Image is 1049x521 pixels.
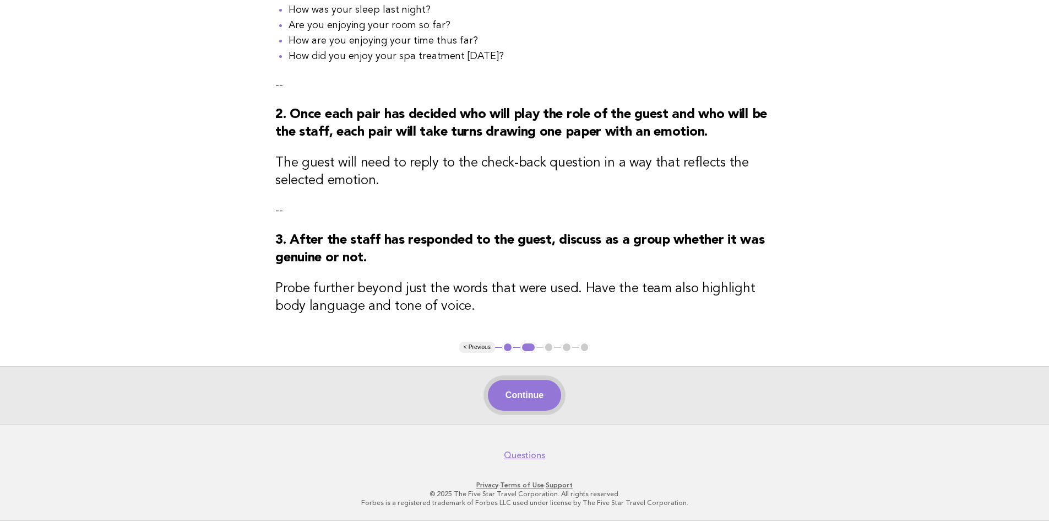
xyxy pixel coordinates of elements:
a: Questions [504,450,545,461]
strong: 2. Once each pair has decided who will play the role of the guest and who will be the staff, each... [275,108,767,139]
li: How are you enjoying your time thus far? [289,33,774,49]
a: Support [546,481,573,489]
li: How was your sleep last night? [289,2,774,18]
a: Privacy [476,481,498,489]
p: -- [275,77,774,93]
h3: Probe further beyond just the words that were used. Have the team also highlight body language an... [275,280,774,315]
li: Are you enjoying your room so far? [289,18,774,33]
p: Forbes is a registered trademark of Forbes LLC used under license by The Five Star Travel Corpora... [188,498,862,507]
button: Continue [488,380,561,411]
p: © 2025 The Five Star Travel Corporation. All rights reserved. [188,490,862,498]
h3: The guest will need to reply to the check-back question in a way that reflects the selected emotion. [275,154,774,190]
p: · · [188,481,862,490]
button: < Previous [459,342,495,353]
a: Terms of Use [500,481,544,489]
button: 2 [520,342,536,353]
li: How did you enjoy your spa treatment [DATE]? [289,49,774,64]
p: -- [275,203,774,218]
strong: 3. After the staff has responded to the guest, discuss as a group whether it was genuine or not. [275,234,764,265]
button: 1 [502,342,513,353]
